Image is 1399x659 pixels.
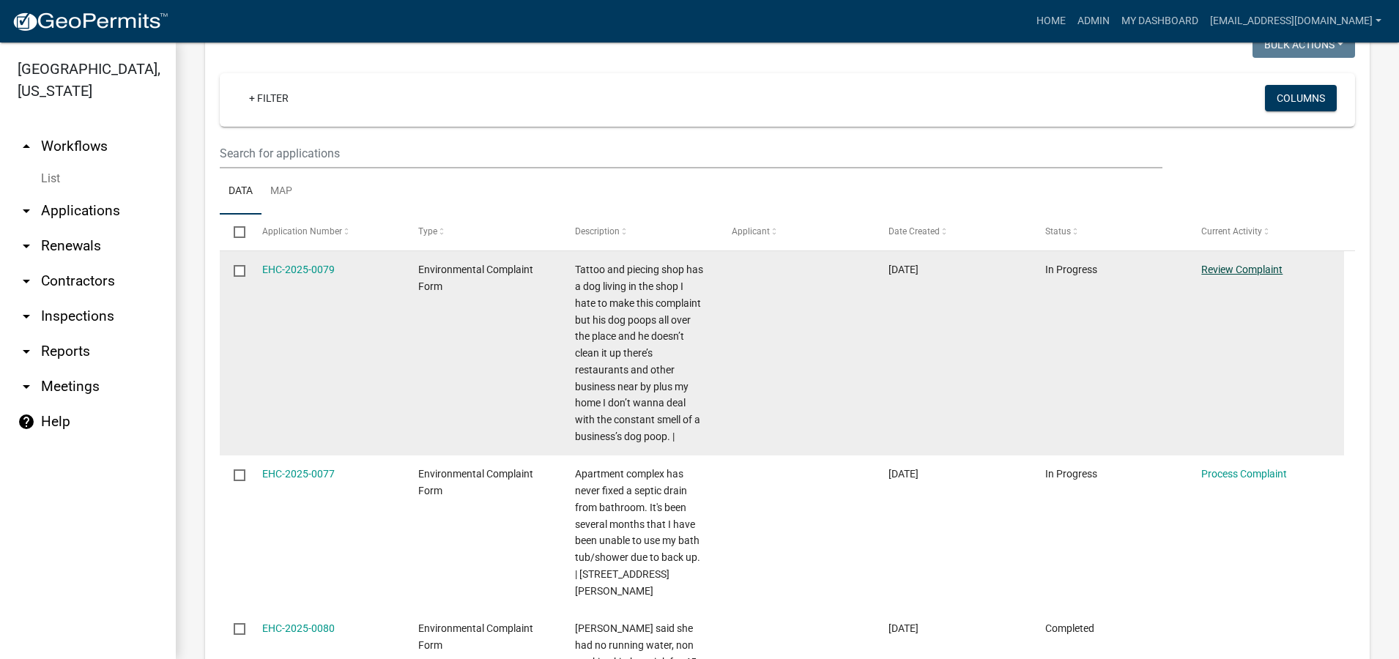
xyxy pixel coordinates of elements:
datatable-header-cell: Description [561,215,718,250]
span: 10/14/2025 [888,468,919,480]
datatable-header-cell: Status [1031,215,1187,250]
span: Type [418,226,437,237]
span: Tattoo and piecing shop has a dog living in the shop I hate to make this complaint but his dog po... [575,264,703,442]
i: arrow_drop_down [18,378,35,395]
span: Environmental Complaint Form [418,264,533,292]
span: 10/15/2025 [888,264,919,275]
datatable-header-cell: Application Number [248,215,404,250]
i: arrow_drop_down [18,308,35,325]
a: Review Complaint [1201,264,1283,275]
i: arrow_drop_down [18,272,35,290]
i: help [18,413,35,431]
span: Application Number [262,226,342,237]
span: Status [1045,226,1071,237]
a: Data [220,168,261,215]
i: arrow_drop_up [18,138,35,155]
datatable-header-cell: Select [220,215,248,250]
datatable-header-cell: Applicant [718,215,875,250]
datatable-header-cell: Current Activity [1187,215,1344,250]
span: Current Activity [1201,226,1262,237]
span: In Progress [1045,468,1097,480]
i: arrow_drop_down [18,343,35,360]
span: Apartment complex has never fixed a septic drain from bathroom. It's been several months that I h... [575,468,700,596]
a: Home [1031,7,1072,35]
a: Admin [1072,7,1116,35]
a: + Filter [237,85,300,111]
button: Columns [1265,85,1337,111]
span: 10/13/2025 [888,622,919,634]
i: arrow_drop_down [18,202,35,220]
a: EHC-2025-0080 [262,622,335,634]
i: arrow_drop_down [18,237,35,255]
input: Search for applications [220,138,1162,168]
span: Environmental Complaint Form [418,468,533,496]
span: Description [575,226,620,237]
a: My Dashboard [1116,7,1204,35]
datatable-header-cell: Date Created [875,215,1031,250]
span: In Progress [1045,264,1097,275]
a: [EMAIL_ADDRESS][DOMAIN_NAME] [1204,7,1387,35]
span: Date Created [888,226,940,237]
a: Map [261,168,301,215]
a: EHC-2025-0077 [262,468,335,480]
span: Completed [1045,622,1094,634]
datatable-header-cell: Type [404,215,561,250]
span: Environmental Complaint Form [418,622,533,651]
a: Process Complaint [1201,468,1287,480]
a: EHC-2025-0079 [262,264,335,275]
button: Bulk Actions [1253,31,1355,58]
span: Applicant [732,226,770,237]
